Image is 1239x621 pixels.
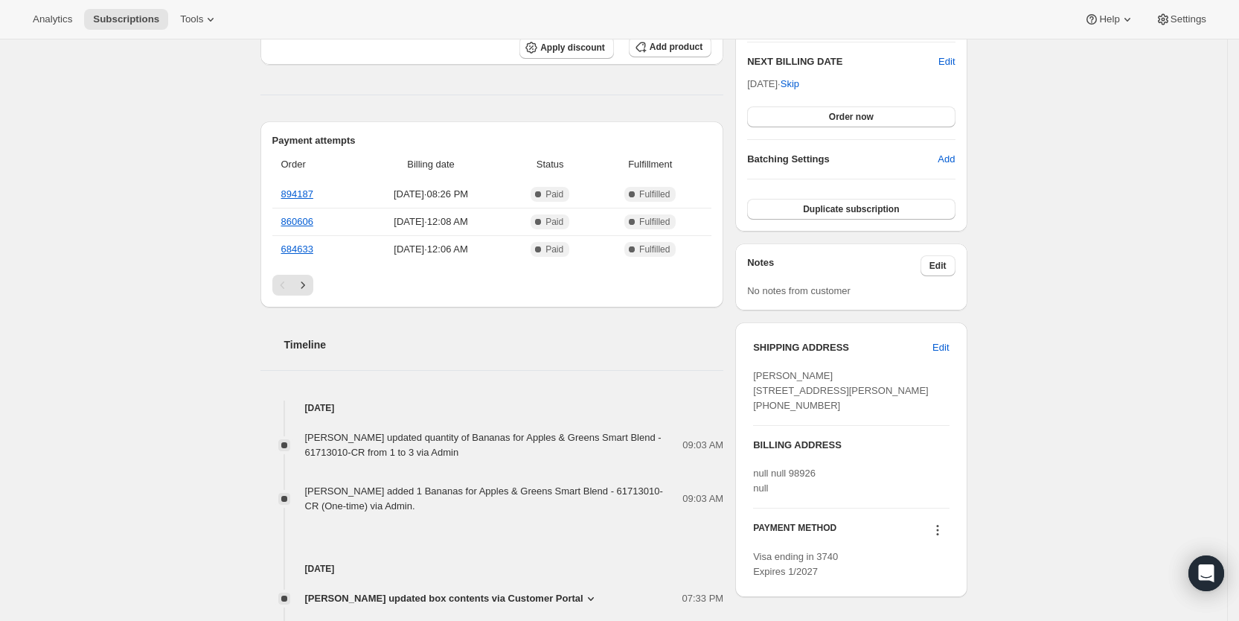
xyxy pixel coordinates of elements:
h2: NEXT BILLING DATE [747,54,938,69]
button: Edit [938,54,955,69]
th: Order [272,148,356,181]
span: 09:03 AM [682,491,723,506]
nav: Pagination [272,275,712,296]
h2: Timeline [284,337,724,352]
button: Edit [921,255,955,276]
span: Billing date [359,157,502,172]
span: [DATE] · 08:26 PM [359,187,502,202]
h3: Notes [747,255,921,276]
h4: [DATE] [260,561,724,576]
button: Order now [747,106,955,127]
span: Paid [545,243,563,255]
span: Duplicate subscription [803,203,899,215]
span: null null 98926 null [753,468,816,494]
h3: BILLING ADDRESS [753,438,949,453]
button: Settings [1147,9,1215,30]
span: Fulfillment [598,157,702,172]
span: 09:03 AM [682,438,723,453]
span: [PERSON_NAME] [STREET_ADDRESS][PERSON_NAME] [PHONE_NUMBER] [753,370,929,411]
h2: Payment attempts [272,133,712,148]
span: Add product [650,41,702,53]
button: Apply discount [519,36,614,59]
span: [PERSON_NAME] updated box contents via Customer Portal [305,591,583,606]
span: Status [511,157,589,172]
a: 860606 [281,216,313,227]
button: Edit [923,336,958,360]
button: Duplicate subscription [747,199,955,220]
span: No notes from customer [747,285,851,296]
span: 07:33 PM [682,591,724,606]
span: Subscriptions [93,13,159,25]
h3: SHIPPING ADDRESS [753,340,932,355]
span: Visa ending in 3740 Expires 1/2027 [753,551,838,577]
span: [DATE] · 12:08 AM [359,214,502,229]
span: Settings [1171,13,1206,25]
h4: [DATE] [260,401,724,415]
span: Fulfilled [639,216,670,228]
span: Help [1099,13,1119,25]
span: Analytics [33,13,72,25]
span: [PERSON_NAME] added 1 Bananas for Apples & Greens Smart Blend - 61713010-CR (One-time) via Admin. [305,485,663,512]
h6: Batching Settings [747,152,938,167]
button: Next [292,275,313,296]
button: [PERSON_NAME] updated box contents via Customer Portal [305,591,598,606]
span: [PERSON_NAME] updated quantity of Bananas for Apples & Greens Smart Blend - 61713010-CR from 1 to... [305,432,662,458]
span: Order now [829,111,874,123]
button: Skip [772,72,808,96]
span: Fulfilled [639,243,670,255]
button: Add product [629,36,711,57]
button: Tools [171,9,227,30]
span: [DATE] · [747,78,799,89]
span: Paid [545,188,563,200]
span: Tools [180,13,203,25]
h3: PAYMENT METHOD [753,522,836,542]
a: 684633 [281,243,313,255]
button: Help [1075,9,1143,30]
span: Skip [781,77,799,92]
span: Apply discount [540,42,605,54]
span: Edit [932,340,949,355]
span: Edit [929,260,947,272]
span: [DATE] · 12:06 AM [359,242,502,257]
button: Subscriptions [84,9,168,30]
button: Add [929,147,964,171]
div: Open Intercom Messenger [1188,555,1224,591]
button: Analytics [24,9,81,30]
a: 894187 [281,188,313,200]
span: Add [938,152,955,167]
span: Paid [545,216,563,228]
span: Fulfilled [639,188,670,200]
